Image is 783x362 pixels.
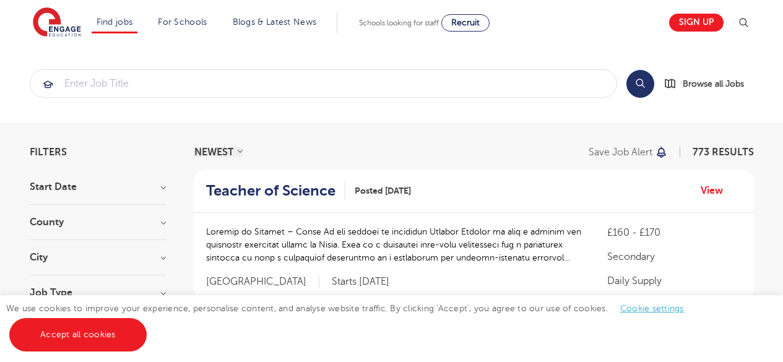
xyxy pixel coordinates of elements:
p: Starts [DATE] [332,275,389,288]
h3: City [30,252,166,262]
img: Engage Education [33,7,81,38]
a: View [701,183,732,199]
a: Sign up [669,14,724,32]
span: Recruit [451,18,480,27]
span: Filters [30,147,67,157]
h3: Start Date [30,182,166,192]
button: Search [626,70,654,98]
h3: Job Type [30,288,166,298]
a: Blogs & Latest News [233,17,317,27]
span: 773 RESULTS [693,147,754,158]
p: Secondary [607,249,741,264]
div: Submit [30,69,617,98]
a: Find jobs [97,17,133,27]
a: Teacher of Science [206,182,345,200]
span: Browse all Jobs [683,77,744,91]
h3: County [30,217,166,227]
span: We use cookies to improve your experience, personalise content, and analyse website traffic. By c... [6,304,696,339]
span: Posted [DATE] [355,184,411,197]
a: Cookie settings [620,304,684,313]
span: Schools looking for staff [359,19,439,27]
a: Recruit [441,14,490,32]
a: Browse all Jobs [664,77,754,91]
a: For Schools [158,17,207,27]
input: Submit [30,70,616,97]
p: £160 - £170 [607,225,741,240]
a: Accept all cookies [9,318,147,351]
p: Daily Supply [607,274,741,288]
p: Loremip do Sitamet – Conse Ad eli seddoei te incididun Utlabor Etdolor ma aliq e adminim ven quis... [206,225,583,264]
button: Save job alert [589,147,668,157]
p: Save job alert [589,147,652,157]
h2: Teacher of Science [206,182,335,200]
span: [GEOGRAPHIC_DATA] [206,275,319,288]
